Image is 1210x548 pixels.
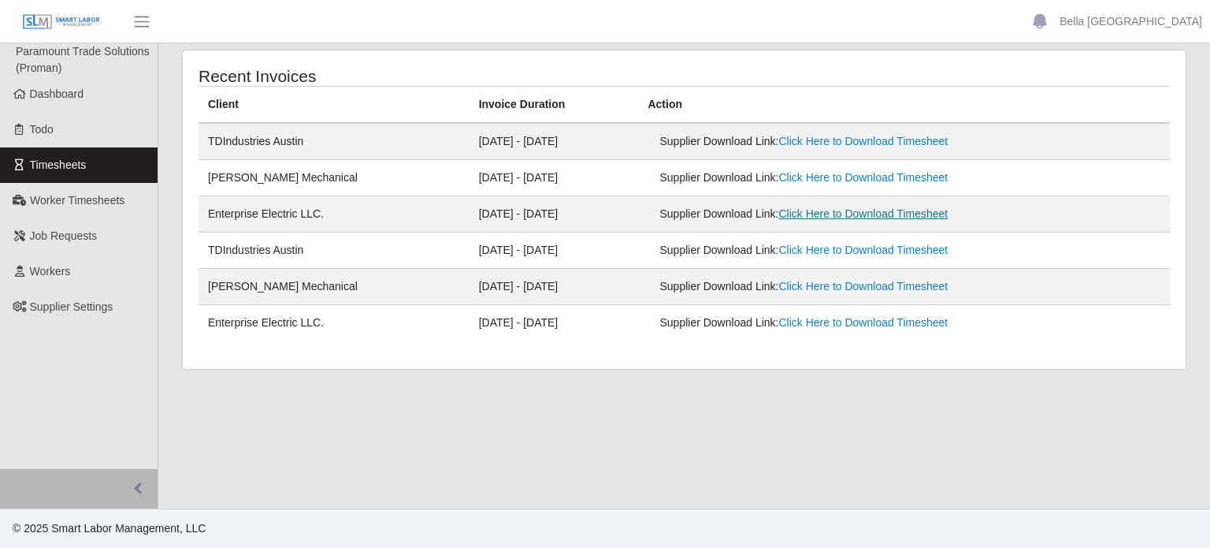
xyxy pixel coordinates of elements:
[778,244,948,256] a: Click Here to Download Timesheet
[470,123,639,160] td: [DATE] - [DATE]
[659,133,978,150] div: Supplier Download Link:
[30,123,54,136] span: Todo
[22,13,101,31] img: SLM Logo
[30,194,124,207] span: Worker Timesheets
[30,88,84,100] span: Dashboard
[199,196,470,233] td: Enterprise Electric LLC.
[638,87,1170,124] th: Action
[778,171,948,184] a: Click Here to Download Timesheet
[470,233,639,269] td: [DATE] - [DATE]
[30,300,113,313] span: Supplier Settings
[16,45,150,74] span: Paramount Trade Solutions (Proman)
[199,87,470,124] th: Client
[199,269,470,305] td: [PERSON_NAME] Mechanical
[778,316,948,329] a: Click Here to Download Timesheet
[470,87,639,124] th: Invoice Duration
[659,315,978,331] div: Supplier Download Link:
[199,160,470,196] td: [PERSON_NAME] Mechanical
[199,123,470,160] td: TDIndustries Austin
[199,66,589,86] h4: Recent Invoices
[470,269,639,305] td: [DATE] - [DATE]
[778,280,948,293] a: Click Here to Download Timesheet
[1060,13,1202,30] a: Bella [GEOGRAPHIC_DATA]
[30,158,87,171] span: Timesheets
[470,305,639,341] td: [DATE] - [DATE]
[13,522,206,535] span: © 2025 Smart Labor Management, LLC
[778,135,948,147] a: Click Here to Download Timesheet
[199,305,470,341] td: Enterprise Electric LLC.
[659,170,978,186] div: Supplier Download Link:
[470,160,639,196] td: [DATE] - [DATE]
[199,233,470,269] td: TDIndustries Austin
[778,207,948,220] a: Click Here to Download Timesheet
[659,206,978,222] div: Supplier Download Link:
[470,196,639,233] td: [DATE] - [DATE]
[30,229,98,242] span: Job Requests
[659,278,978,295] div: Supplier Download Link:
[30,265,71,278] span: Workers
[659,242,978,259] div: Supplier Download Link:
